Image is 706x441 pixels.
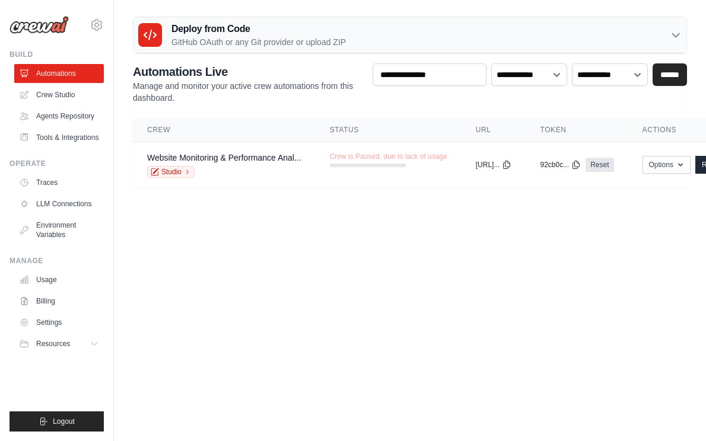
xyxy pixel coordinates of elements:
span: Crew is Paused, due to lack of usage [330,152,447,161]
a: Billing [14,292,104,311]
img: Logo [9,16,69,34]
a: Tools & Integrations [14,128,104,147]
a: Automations [14,64,104,83]
p: GitHub OAuth or any Git provider or upload ZIP [171,36,346,48]
th: Token [526,118,628,142]
button: Options [643,156,691,174]
a: LLM Connections [14,194,104,213]
p: Manage and monitor your active crew automations from this dashboard. [133,80,363,104]
a: Crew Studio [14,85,104,104]
div: Manage [9,256,104,266]
a: Settings [14,313,104,332]
a: Reset [586,158,613,172]
th: Status [316,118,462,142]
span: Resources [36,339,70,349]
a: Environment Variables [14,216,104,244]
th: Crew [133,118,316,142]
iframe: Chat Widget [647,384,706,441]
a: Usage [14,270,104,289]
a: Agents Repository [14,107,104,126]
div: Build [9,50,104,59]
a: Studio [147,166,195,178]
a: Website Monitoring & Performance Anal... [147,153,301,162]
button: Resources [14,334,104,353]
a: Traces [14,173,104,192]
h2: Automations Live [133,63,363,80]
button: Logout [9,411,104,432]
th: URL [462,118,526,142]
button: 92cb0c... [540,160,581,170]
div: Operate [9,159,104,168]
span: Logout [53,417,75,426]
h3: Deploy from Code [171,22,346,36]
